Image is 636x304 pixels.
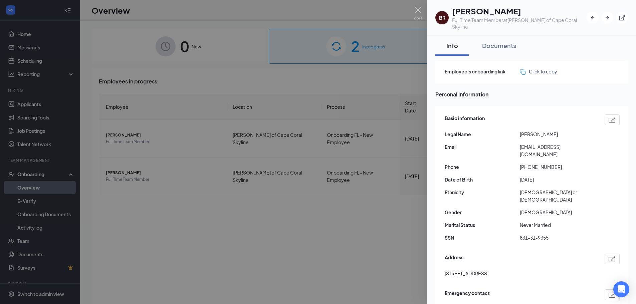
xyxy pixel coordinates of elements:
[452,17,587,30] div: Full Time Team Member at [PERSON_NAME] of Cape Coral Skyline
[482,41,516,50] div: Documents
[520,189,595,203] span: [DEMOGRAPHIC_DATA] or [DEMOGRAPHIC_DATA]
[589,14,596,21] svg: ArrowLeftNew
[587,12,599,24] button: ArrowLeftNew
[613,281,629,297] div: Open Intercom Messenger
[445,68,520,75] span: Employee's onboarding link
[452,5,587,17] h1: [PERSON_NAME]
[520,176,595,183] span: [DATE]
[445,114,485,125] span: Basic information
[445,209,520,216] span: Gender
[520,143,595,158] span: [EMAIL_ADDRESS][DOMAIN_NAME]
[445,130,520,138] span: Legal Name
[601,12,613,24] button: ArrowRight
[445,163,520,171] span: Phone
[445,143,520,150] span: Email
[439,14,445,21] div: BR
[520,209,595,216] span: [DEMOGRAPHIC_DATA]
[520,69,525,75] img: click-to-copy.71757273a98fde459dfc.svg
[520,234,595,241] span: 831-31-9355
[445,254,463,264] span: Address
[616,12,628,24] button: ExternalLink
[520,68,557,75] button: Click to copy
[445,270,488,277] span: [STREET_ADDRESS]
[520,130,595,138] span: [PERSON_NAME]
[442,41,462,50] div: Info
[445,234,520,241] span: SSN
[445,176,520,183] span: Date of Birth
[520,163,595,171] span: [PHONE_NUMBER]
[445,289,490,300] span: Emergency contact
[520,221,595,229] span: Never Married
[445,221,520,229] span: Marital Status
[619,14,625,21] svg: ExternalLink
[445,189,520,196] span: Ethnicity
[435,90,628,98] span: Personal information
[604,14,611,21] svg: ArrowRight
